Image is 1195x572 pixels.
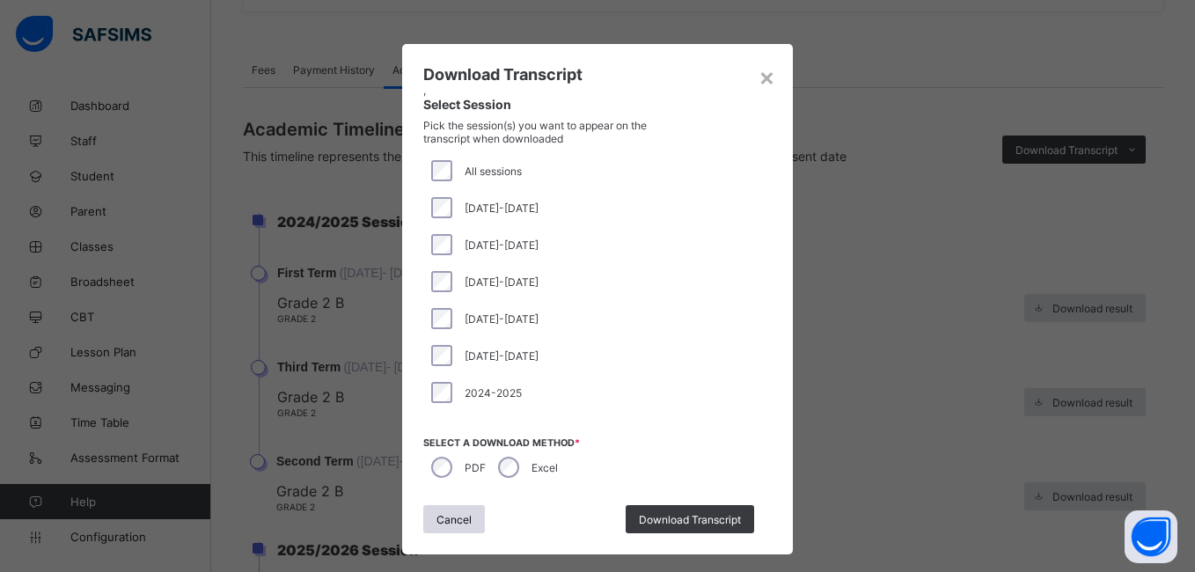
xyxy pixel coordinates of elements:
button: Open asap [1125,510,1177,563]
span: Select Session [423,97,759,112]
span: [DATE]-[DATE] [465,349,539,363]
span: 2024-2025 [465,386,522,400]
label: PDF [465,461,486,474]
span: All sessions [465,165,522,178]
span: Download Transcript [639,513,741,526]
div: × [759,62,775,92]
div: , [423,84,759,145]
span: Pick the session(s) you want to appear on the transcript when downloaded [423,119,658,145]
span: Download Transcript [423,65,583,84]
span: [DATE]-[DATE] [465,202,539,215]
span: [DATE]-[DATE] [465,238,539,252]
span: [DATE]-[DATE] [465,312,539,326]
span: [DATE]-[DATE] [465,275,539,289]
label: Excel [532,461,558,474]
span: Cancel [436,513,472,526]
span: Select a download method [423,437,772,449]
